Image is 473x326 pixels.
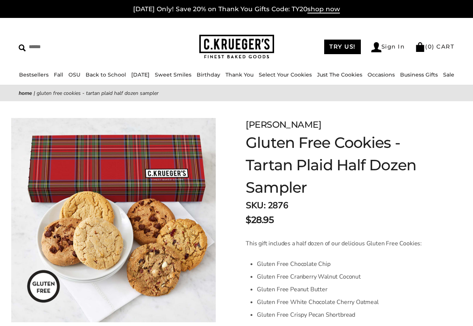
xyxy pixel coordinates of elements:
[371,42,381,52] img: Account
[19,41,119,53] input: Search
[368,71,395,78] a: Occasions
[257,273,361,281] span: Gluten Free Cranberry Walnut Coconut
[257,311,355,319] span: Gluten Free Crispy Pecan Shortbread
[86,71,126,78] a: Back to School
[19,90,32,97] a: Home
[54,71,63,78] a: Fall
[415,42,425,52] img: Bag
[199,35,274,59] img: C.KRUEGER'S
[371,42,405,52] a: Sign In
[246,118,436,131] div: [PERSON_NAME]
[257,285,328,294] span: Gluten Free Peanut Butter
[155,71,191,78] a: Sweet Smiles
[317,71,362,78] a: Just The Cookies
[19,71,49,78] a: Bestsellers
[415,43,454,50] a: (0) CART
[246,239,436,248] p: This gift includes a half dozen of our delicious Gluten Free Cookies:
[11,118,216,322] img: Gluten Free Cookies - Tartan Plaid Half Dozen Sampler
[268,199,288,211] span: 2876
[131,71,150,78] a: [DATE]
[428,43,432,50] span: 0
[259,71,312,78] a: Select Your Cookies
[68,71,80,78] a: OSU
[225,71,254,78] a: Thank You
[257,260,330,268] span: Gluten Free Chocolate Chip
[19,89,454,97] nav: breadcrumbs
[197,71,220,78] a: Birthday
[246,131,436,199] h1: Gluten Free Cookies - Tartan Plaid Half Dozen Sampler
[133,5,340,13] a: [DATE] Only! Save 20% on Thank You Gifts Code: TY20shop now
[37,90,159,97] span: Gluten Free Cookies - Tartan Plaid Half Dozen Sampler
[246,199,265,211] strong: SKU:
[307,5,340,13] span: shop now
[324,40,361,54] a: TRY US!
[246,213,274,227] span: $28.95
[19,44,26,52] img: Search
[34,90,35,97] span: |
[443,71,454,78] a: Sale
[257,298,379,306] span: Gluten Free White Chocolate Cherry Oatmeal
[400,71,438,78] a: Business Gifts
